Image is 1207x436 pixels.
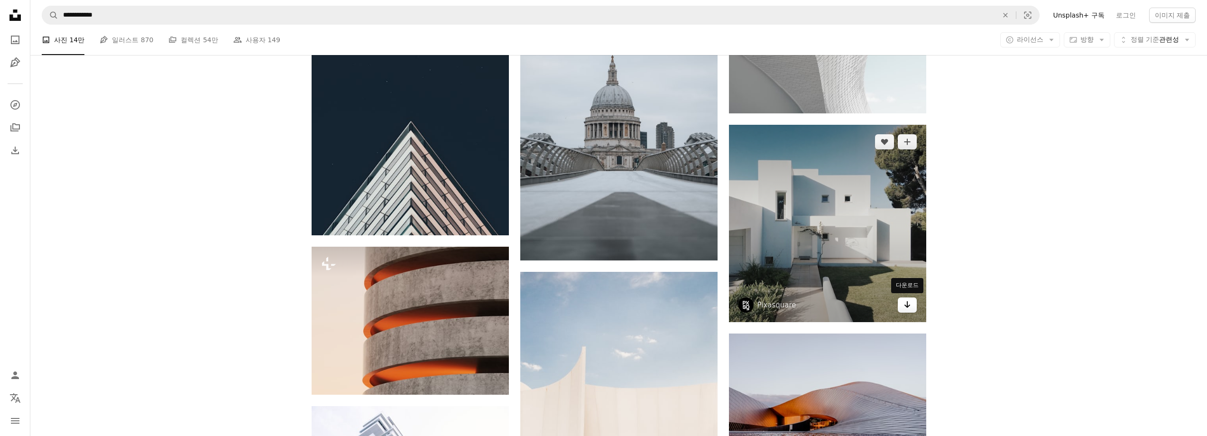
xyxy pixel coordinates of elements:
a: 낮에는 푸른 나무 근처의 흰색 콘크리트 집 [729,219,926,227]
button: 시각적 검색 [1016,6,1039,24]
div: 다운로드 [891,278,923,293]
span: 정렬 기준 [1131,36,1159,43]
a: 회색 하늘 아래 회색 건물 구조 [729,395,926,403]
button: 컬렉션에 추가 [898,134,917,149]
a: 컬렉션 54만 [168,25,218,55]
button: 삭제 [995,6,1016,24]
img: Pixasquare의 프로필로 이동 [738,297,754,313]
a: 탐색 [6,95,25,114]
a: 하얀 건물 앞에 서 있는 여자 [520,415,718,424]
span: 149 [267,35,280,45]
button: Unsplash 검색 [42,6,58,24]
a: 로그인 [1110,8,1142,23]
button: 언어 [6,389,25,408]
button: 정렬 기준관련성 [1114,32,1196,47]
a: 밀레니엄 브리지 건너편에서 바라본 세인트 폴 대성당의 돔 모습 [520,108,718,116]
img: 주차장 건물 외관, 저녁 햇살에 나선형 경사로의 추상적 인 건축 조각. 3D 렌더링 일러스트레이션 [312,247,509,395]
a: 일러스트 [6,53,25,72]
button: 라이선스 [1000,32,1060,47]
a: 사용자 149 [233,25,280,55]
img: 낮에는 푸른 나무 근처의 흰색 콘크리트 집 [729,125,926,322]
span: 870 [141,35,154,45]
a: 사진 [6,30,25,49]
span: 라이선스 [1017,36,1043,43]
button: 메뉴 [6,411,25,430]
a: 다운로드 내역 [6,141,25,160]
a: 별빛 아래 하얀 건물 [312,83,509,92]
a: 일러스트 870 [100,25,153,55]
a: 컬렉션 [6,118,25,137]
button: 이미지 제출 [1149,8,1196,23]
form: 사이트 전체에서 이미지 찾기 [42,6,1040,25]
a: Pixasquare [757,300,796,310]
span: 방향 [1080,36,1094,43]
a: 주차장 건물 외관, 저녁 햇살에 나선형 경사로의 추상적 인 건축 조각. 3D 렌더링 일러스트레이션 [312,316,509,325]
a: 다운로드 [898,297,917,313]
button: 좋아요 [875,134,894,149]
span: 54만 [203,35,218,45]
a: Unsplash+ 구독 [1047,8,1110,23]
a: 홈 — Unsplash [6,6,25,27]
button: 방향 [1064,32,1110,47]
a: 로그인 / 가입 [6,366,25,385]
span: 관련성 [1131,35,1179,45]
